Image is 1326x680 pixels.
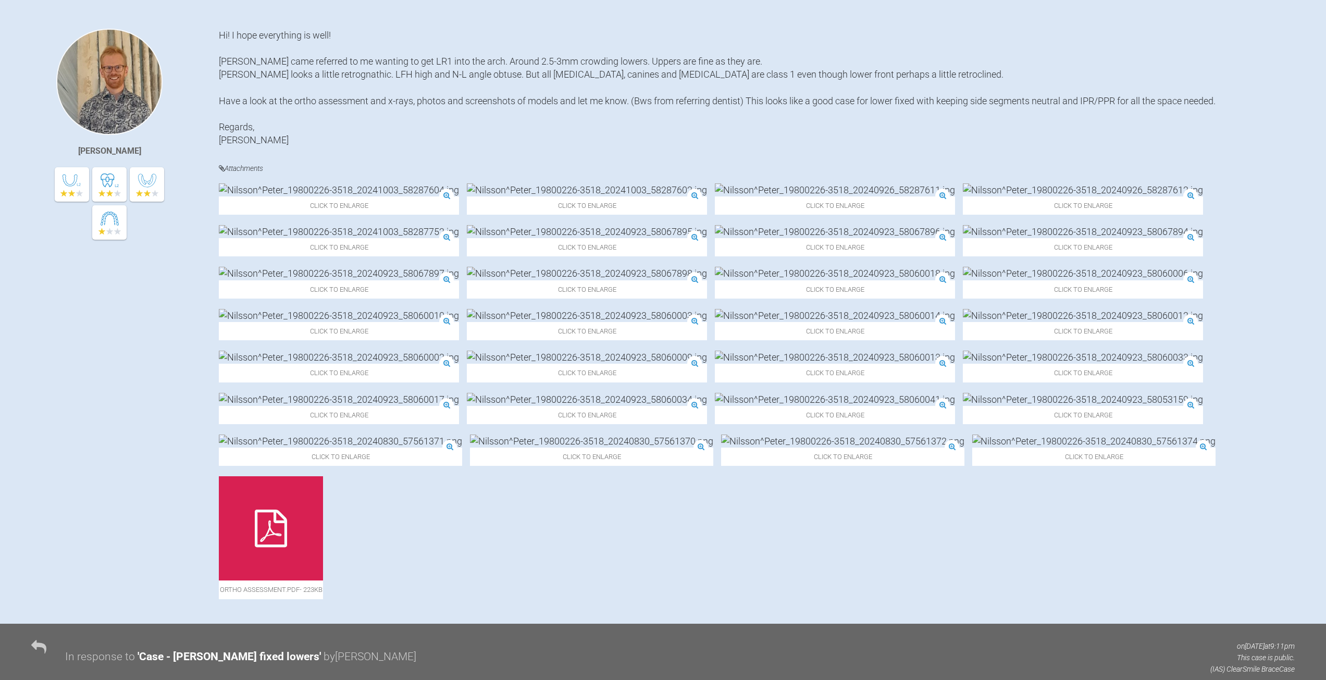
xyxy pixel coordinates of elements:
span: Click to enlarge [963,280,1203,299]
p: This case is public. [1210,652,1295,663]
img: Nilsson^Peter_19800226-3518_20240923_58067896.jpg [715,225,955,238]
img: Nilsson^Peter_19800226-3518_20240926_58287611.jpg [715,183,955,196]
img: Nilsson^Peter_19800226-3518_20240923_58060002.jpg [219,351,459,364]
img: Nilsson^Peter_19800226-3518_20240923_58060003.jpg [467,309,707,322]
img: Magnus Håkansson [56,29,163,135]
span: Click to enlarge [963,406,1203,424]
img: Nilsson^Peter_19800226-3518_20240923_58060010.jpg [219,309,459,322]
img: Nilsson^Peter_19800226-3518_20240923_58060017.jpg [219,393,459,406]
span: Click to enlarge [467,322,707,340]
span: Click to enlarge [467,196,707,215]
span: Click to enlarge [715,280,955,299]
span: ortho assessment.pdf - 223KB [219,580,323,599]
img: Nilsson^Peter_19800226-3518_20240923_58060033.jpg [963,351,1203,364]
img: Nilsson^Peter_19800226-3518_20240830_57561371.png [219,435,462,448]
p: on [DATE] at 9:11pm [1210,640,1295,652]
span: Click to enlarge [963,196,1203,215]
span: Click to enlarge [219,238,459,256]
span: Click to enlarge [715,322,955,340]
img: Nilsson^Peter_19800226-3518_20240923_58067897.jpg [219,267,459,280]
span: Click to enlarge [219,280,459,299]
img: Nilsson^Peter_19800226-3518_20240923_58060012.jpg [963,309,1203,322]
p: (IAS) ClearSmile Brace Case [1210,663,1295,675]
span: Click to enlarge [219,406,459,424]
img: Nilsson^Peter_19800226-3518_20240830_57561374.png [972,435,1216,448]
span: Click to enlarge [715,406,955,424]
div: by [PERSON_NAME] [324,648,416,666]
span: Click to enlarge [963,364,1203,382]
span: Click to enlarge [715,238,955,256]
span: Click to enlarge [470,448,713,466]
img: Nilsson^Peter_19800226-3518_20240923_58060018.jpg [715,267,955,280]
span: Click to enlarge [715,196,955,215]
img: Nilsson^Peter_19800226-3518_20240923_58060013.jpg [715,351,955,364]
h4: Attachments [219,162,1295,175]
img: Nilsson^Peter_19800226-3518_20240923_58060014.jpg [715,309,955,322]
img: Nilsson^Peter_19800226-3518_20240923_58060006.jpg [963,267,1203,280]
img: Nilsson^Peter_19800226-3518_20241003_58287602.jpg [467,183,707,196]
span: Click to enlarge [963,322,1203,340]
span: Click to enlarge [467,238,707,256]
div: Hi! I hope everything is well! [PERSON_NAME] came referred to me wanting to get LR1 into the arch... [219,29,1295,147]
span: Click to enlarge [219,364,459,382]
img: Nilsson^Peter_19800226-3518_20241003_58287752.jpg [219,225,459,238]
div: [PERSON_NAME] [78,144,141,158]
span: Click to enlarge [721,448,964,466]
img: Nilsson^Peter_19800226-3518_20240923_58053159.jpg [963,393,1203,406]
span: Click to enlarge [467,280,707,299]
span: Click to enlarge [467,364,707,382]
img: Nilsson^Peter_19800226-3518_20241003_58287604.jpg [219,183,459,196]
img: Nilsson^Peter_19800226-3518_20240923_58067895.jpg [467,225,707,238]
span: Click to enlarge [715,364,955,382]
img: Nilsson^Peter_19800226-3518_20240830_57561372.png [721,435,964,448]
div: In response to [65,648,135,666]
img: Nilsson^Peter_19800226-3518_20240923_58060034.jpg [467,393,707,406]
img: Nilsson^Peter_19800226-3518_20240923_58060041.jpg [715,393,955,406]
img: Nilsson^Peter_19800226-3518_20240923_58067898.jpg [467,267,707,280]
div: ' Case - [PERSON_NAME] fixed lowers ' [138,648,321,666]
img: Nilsson^Peter_19800226-3518_20240926_58287612.jpg [963,183,1203,196]
span: Click to enlarge [972,448,1216,466]
span: Click to enlarge [467,406,707,424]
span: Click to enlarge [219,322,459,340]
span: Click to enlarge [219,448,462,466]
img: Nilsson^Peter_19800226-3518_20240923_58060009.jpg [467,351,707,364]
img: Nilsson^Peter_19800226-3518_20240923_58067894.jpg [963,225,1203,238]
span: Click to enlarge [219,196,459,215]
span: Click to enlarge [963,238,1203,256]
img: Nilsson^Peter_19800226-3518_20240830_57561370.png [470,435,713,448]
